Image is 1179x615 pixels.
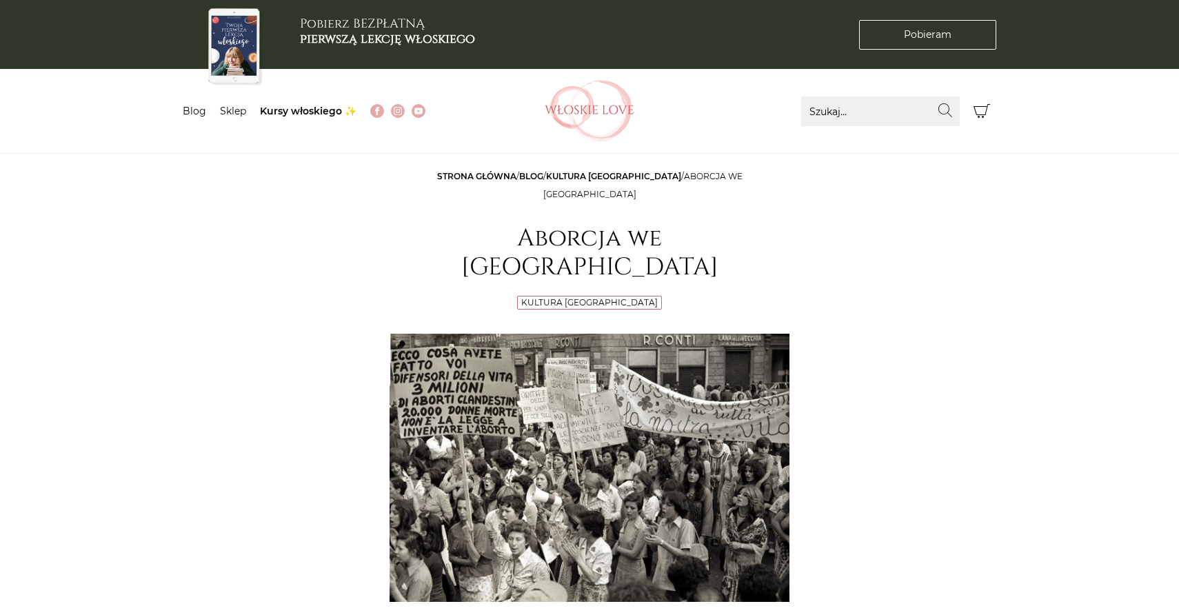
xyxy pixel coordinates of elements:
a: Kultura [GEOGRAPHIC_DATA] [521,297,658,307]
b: pierwszą lekcję włoskiego [300,30,475,48]
img: Włoskielove [545,80,634,142]
a: Pobieram [859,20,996,50]
a: Blog [519,171,543,181]
span: Pobieram [904,28,951,42]
a: Kultura [GEOGRAPHIC_DATA] [546,171,681,181]
button: Koszyk [967,97,996,126]
input: Szukaj... [801,97,960,126]
a: Kursy włoskiego ✨ [260,105,356,117]
a: Blog [183,105,206,117]
a: Strona główna [437,171,516,181]
a: Sklep [220,105,246,117]
h1: Aborcja we [GEOGRAPHIC_DATA] [390,224,789,282]
span: / / / [437,171,743,199]
h3: Pobierz BEZPŁATNĄ [300,17,475,46]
